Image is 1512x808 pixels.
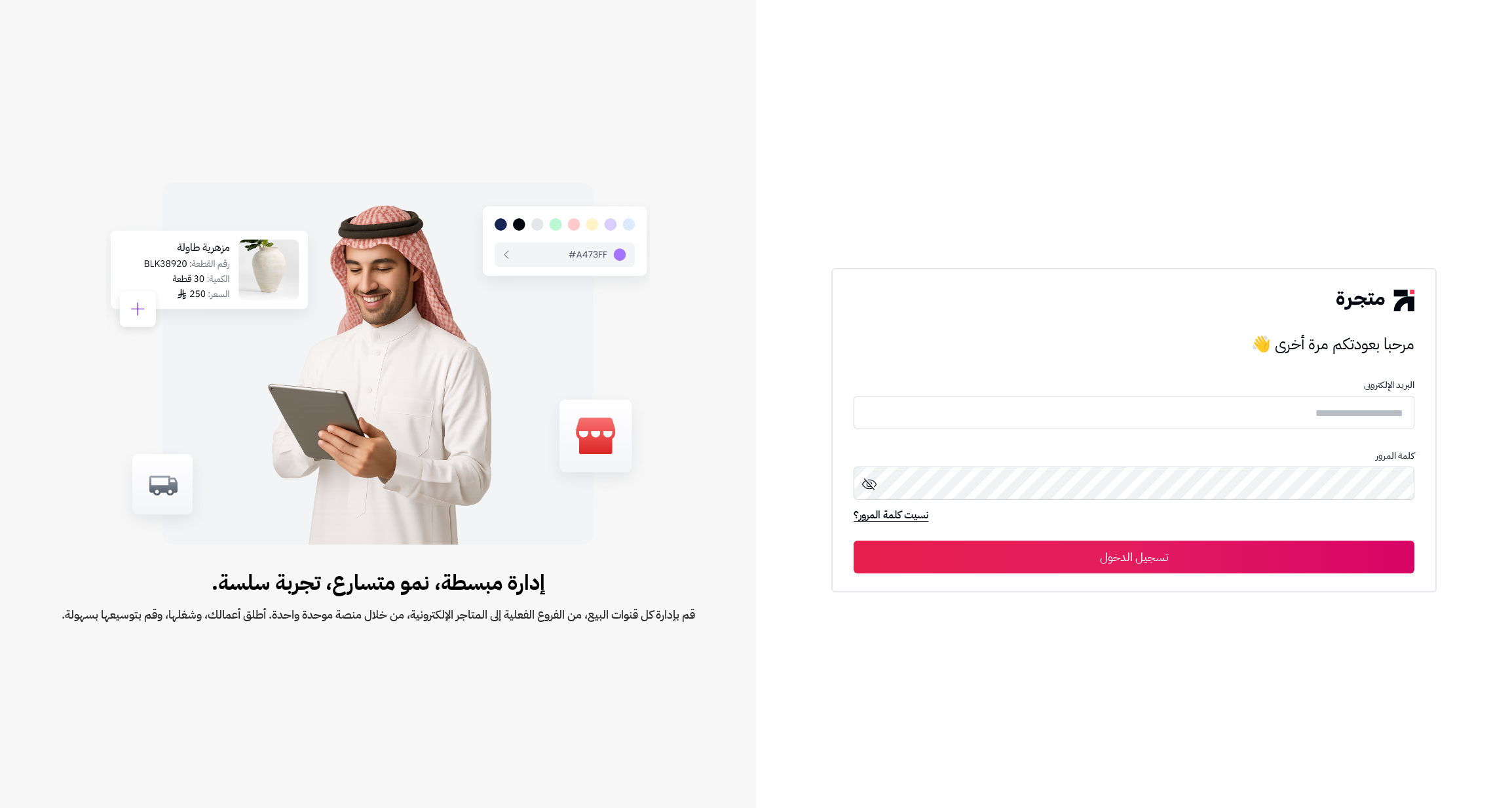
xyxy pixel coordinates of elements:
span: قم بإدارة كل قنوات البيع، من الفروع الفعلية إلى المتاجر الإلكترونية، من خلال منصة موحدة واحدة. أط... [62,605,695,625]
img: logo-2.png [1336,290,1414,311]
h3: مرحبا بعودتكم مرة أخرى 👋 [854,331,1414,357]
span: إدارة مبسطة، نمو متسارع، تجربة سلسة. [62,567,695,598]
p: البريد الإلكترونى [854,380,1414,391]
button: تسجيل الدخول [854,541,1414,573]
a: نسيت كلمة المرور؟ [854,507,928,526]
p: كلمة المرور [854,451,1414,461]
